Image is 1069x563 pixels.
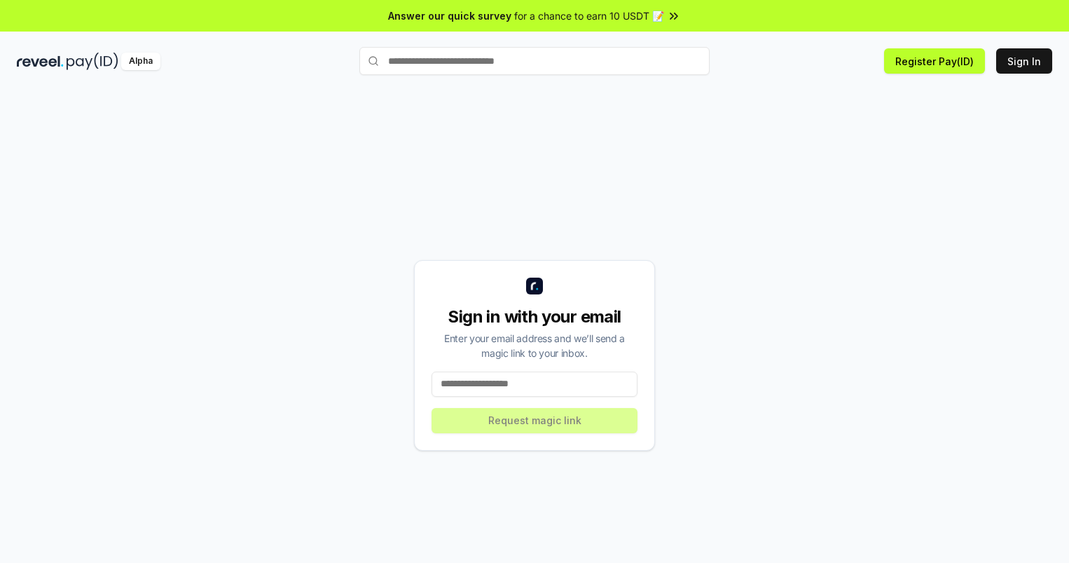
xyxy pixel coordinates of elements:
img: pay_id [67,53,118,70]
img: reveel_dark [17,53,64,70]
div: Sign in with your email [432,306,637,328]
button: Sign In [996,48,1052,74]
div: Alpha [121,53,160,70]
div: Enter your email address and we’ll send a magic link to your inbox. [432,331,637,360]
span: Answer our quick survey [388,8,511,23]
img: logo_small [526,278,543,294]
button: Register Pay(ID) [884,48,985,74]
span: for a chance to earn 10 USDT 📝 [514,8,664,23]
